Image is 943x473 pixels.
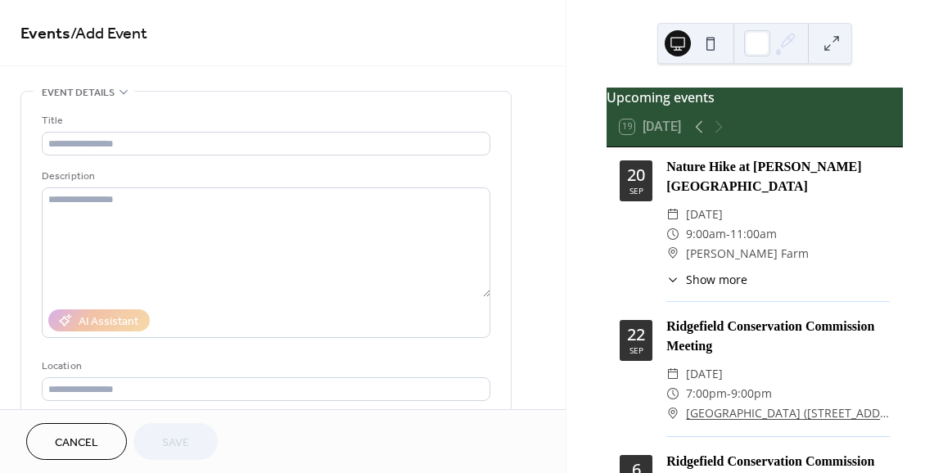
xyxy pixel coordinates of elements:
div: ​ [666,403,679,423]
div: ​ [666,224,679,244]
span: 11:00am [730,224,777,244]
span: Show more [686,271,747,288]
span: 9:00pm [731,384,772,403]
div: Upcoming events [607,88,903,107]
div: ​ [666,205,679,224]
span: [DATE] [686,205,723,224]
div: Ridgefield Conservation Commission Meeting [666,317,890,356]
span: 7:00pm [686,384,727,403]
span: - [726,224,730,244]
span: [PERSON_NAME] Farm [686,244,809,264]
div: Sep [629,187,643,195]
div: Description [42,168,487,185]
span: / Add Event [70,18,147,50]
a: Events [20,18,70,50]
div: ​ [666,244,679,264]
button: ​Show more [666,271,747,288]
span: Event details [42,84,115,101]
div: ​ [666,364,679,384]
span: [DATE] [686,364,723,384]
span: 9:00am [686,224,726,244]
a: [GEOGRAPHIC_DATA] ([STREET_ADDRESS]) First Floor Conference Room [686,403,890,423]
div: Location [42,358,487,375]
span: Cancel [55,435,98,452]
span: - [727,384,731,403]
div: ​ [666,271,679,288]
div: 20 [627,167,645,183]
div: ​ [666,384,679,403]
div: Nature Hike at [PERSON_NAME][GEOGRAPHIC_DATA] [666,157,890,196]
div: 22 [627,327,645,343]
button: Cancel [26,423,127,460]
div: Sep [629,346,643,354]
div: Title [42,112,487,129]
